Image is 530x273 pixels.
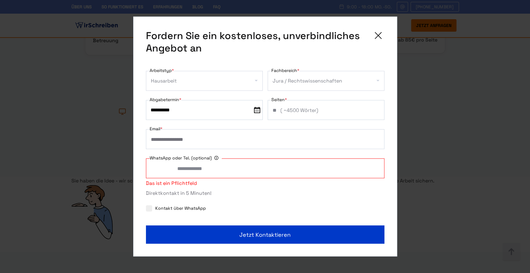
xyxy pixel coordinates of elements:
label: Kontakt über WhatsApp [146,205,206,211]
img: date [254,107,260,113]
label: Fachbereich [271,67,299,74]
div: Jura / Rechtswissenschaften [273,76,342,86]
input: date [146,100,263,120]
span: Das ist ein Pflichtfeld [146,180,197,186]
span: Fordern Sie ein kostenloses, unverbindliches Angebot an [146,29,367,54]
div: Hausarbeit [151,76,177,86]
label: Arbeitstyp [150,67,174,74]
span: Jetzt kontaktieren [239,230,291,239]
label: WhatsApp oder Tel. (optional) [150,154,222,162]
label: Abgabetermin [150,96,181,103]
label: Email [150,125,162,132]
div: Direktkontakt in 5 Minuten! [146,188,384,198]
label: Seiten [271,96,287,103]
button: Jetzt kontaktieren [146,226,384,244]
